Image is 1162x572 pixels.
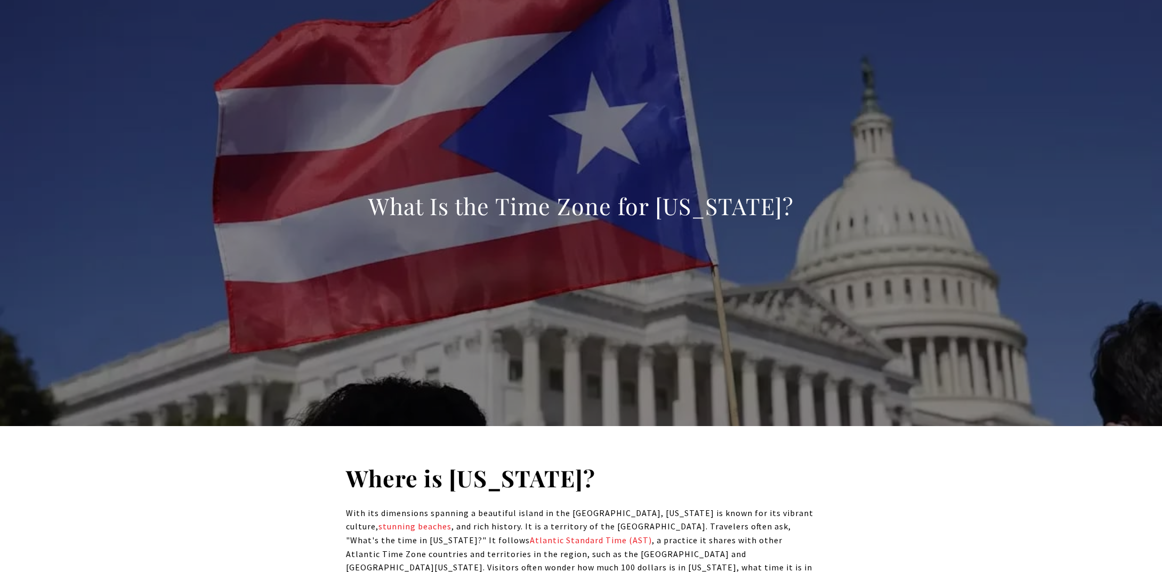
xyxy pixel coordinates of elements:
strong: Where is [US_STATE]? [346,462,595,493]
span: , and rich history. It is a territory of the [GEOGRAPHIC_DATA]. Travelers often ask, "What's the ... [346,521,791,545]
a: Atlantic Standard Time (AST) [530,535,652,545]
span: With its dimensions spanning a beautiful island in the [GEOGRAPHIC_DATA], [US_STATE] is known for... [346,508,813,532]
h1: What Is the Time Zone for [US_STATE]? [368,191,794,221]
a: stunning beaches [378,521,451,532]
